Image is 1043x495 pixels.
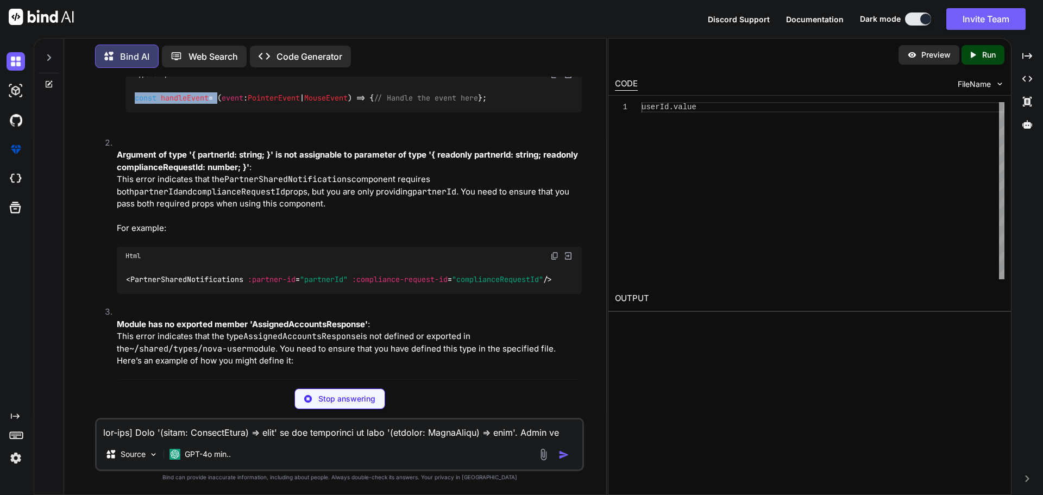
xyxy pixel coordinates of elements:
[277,50,342,63] p: Code Generator
[248,274,296,284] span: :partner-id
[189,50,238,63] p: Web Search
[318,393,375,404] p: Stop answering
[134,92,488,104] code: = ( ) => { };
[786,14,844,25] button: Documentation
[7,140,25,159] img: premium
[558,449,569,460] img: icon
[117,222,582,235] p: For example:
[642,103,669,111] span: userId
[120,50,149,63] p: Bind AI
[95,473,584,481] p: Bind can provide inaccurate information, including about people. Always double-check its answers....
[125,53,582,124] li: If you need to handle both pointer and mouse events, you can use a union type:
[7,52,25,71] img: darkChat
[452,274,543,284] span: "complianceRequestId"
[907,50,917,60] img: preview
[135,93,156,103] span: const
[7,82,25,100] img: darkAi-studio
[126,274,552,284] span: < = = />
[550,252,559,260] img: copy
[673,103,696,111] span: value
[374,93,478,103] span: // Handle the event here
[669,103,673,111] span: .
[7,449,25,467] img: settings
[117,318,582,367] p: : This error indicates that the type is not defined or exported in the module. You need to ensure...
[615,78,638,91] div: CODE
[161,93,209,103] span: handleEvent
[304,93,348,103] span: MouseEvent
[192,186,285,197] code: complianceRequestId
[149,450,158,459] img: Pick Models
[352,274,448,284] span: :compliance-request-id
[224,174,351,185] code: PartnerSharedNotifications
[134,186,178,197] code: partnerId
[615,102,627,112] div: 1
[248,93,300,103] span: PointerEvent
[243,331,361,342] code: AssignedAccountsResponse
[130,274,243,284] span: PartnerSharedNotifications
[125,252,141,260] span: Html
[982,49,996,60] p: Run
[185,449,231,460] p: GPT-4o min..
[121,449,146,460] p: Source
[786,15,844,24] span: Documentation
[117,149,582,210] p: : This error indicates that the component requires both and props, but you are only providing . Y...
[860,14,901,24] span: Dark mode
[117,319,368,329] strong: Module has no exported member 'AssignedAccountsResponse'
[708,14,770,25] button: Discord Support
[169,449,180,460] img: GPT-4o mini
[958,79,991,90] span: FileName
[300,274,348,284] span: "partnerId"
[608,286,1011,311] h2: OUTPUT
[708,15,770,24] span: Discord Support
[222,93,243,103] span: event
[9,9,74,25] img: Bind AI
[921,49,951,60] p: Preview
[412,186,456,197] code: partnerId
[7,111,25,129] img: githubDark
[995,79,1004,89] img: chevron down
[563,251,573,261] img: Open in Browser
[7,170,25,188] img: cloudideIcon
[946,8,1026,30] button: Invite Team
[117,149,580,172] strong: Argument of type '{ partnerId: string; }' is not assignable to parameter of type '{ readonly part...
[129,343,247,354] code: ~/shared/types/nova-user
[222,93,348,103] span: : |
[537,448,550,461] img: attachment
